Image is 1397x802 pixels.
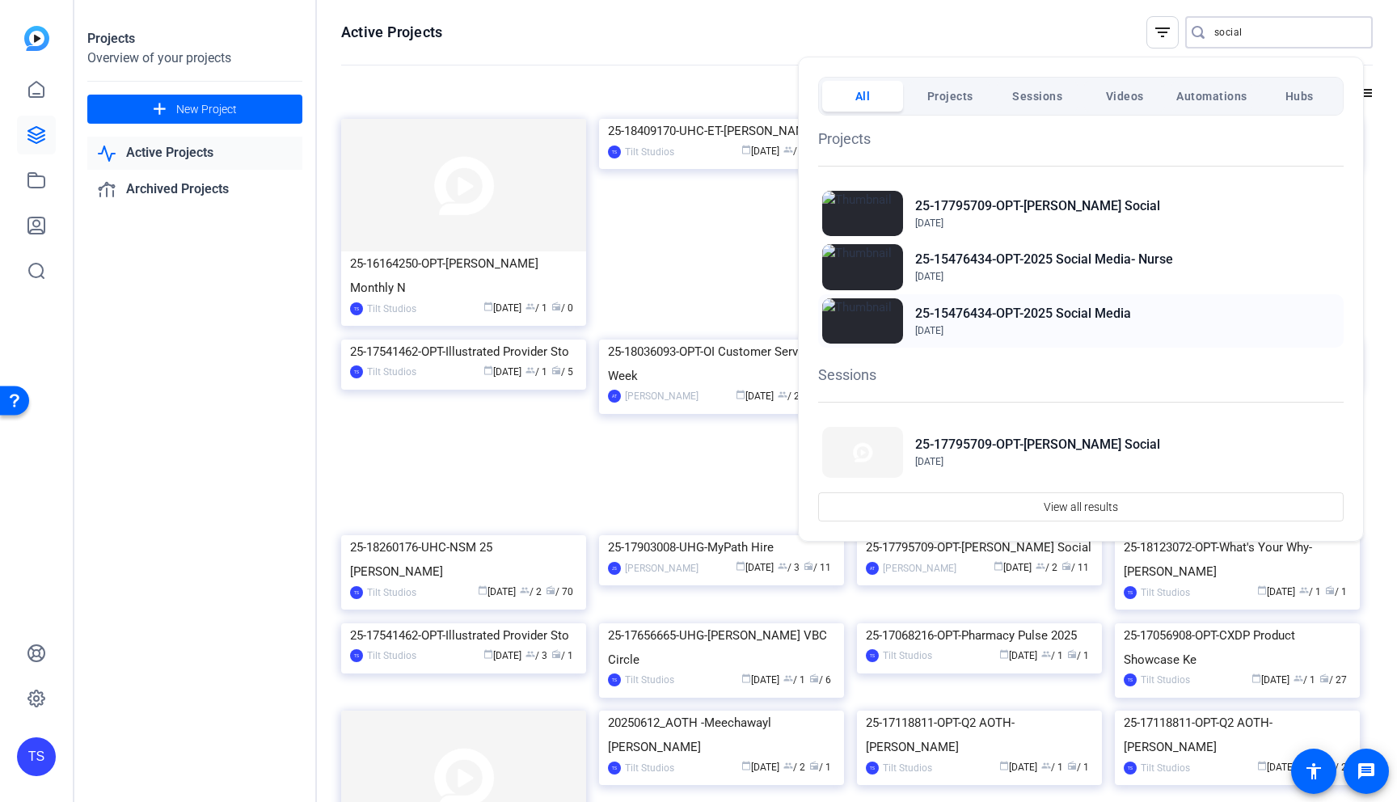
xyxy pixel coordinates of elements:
span: Videos [1106,82,1144,111]
span: Automations [1176,82,1247,111]
span: [DATE] [915,456,943,467]
img: Thumbnail [822,191,903,236]
img: Thumbnail [822,244,903,289]
h2: 25-17795709-OPT-[PERSON_NAME] Social [915,196,1160,216]
img: Thumbnail [822,427,903,478]
h1: Sessions [818,364,1344,386]
h2: 25-17795709-OPT-[PERSON_NAME] Social [915,435,1160,454]
span: [DATE] [915,217,943,229]
img: Thumbnail [822,298,903,344]
span: Hubs [1285,82,1314,111]
span: Projects [927,82,973,111]
h2: 25-15476434-OPT-2025 Social Media [915,304,1131,323]
span: [DATE] [915,325,943,336]
span: Sessions [1012,82,1062,111]
button: View all results [818,492,1344,521]
span: [DATE] [915,271,943,282]
h2: 25-15476434-OPT-2025 Social Media- Nurse [915,250,1173,269]
h1: Projects [818,128,1344,150]
span: View all results [1044,492,1118,522]
span: All [855,82,871,111]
